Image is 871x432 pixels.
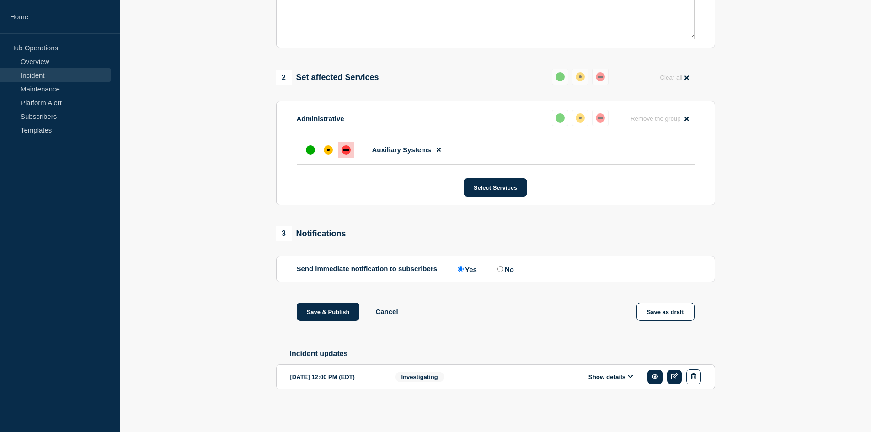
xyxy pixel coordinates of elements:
[276,226,292,241] span: 3
[576,72,585,81] div: affected
[495,265,514,273] label: No
[654,69,694,86] button: Clear all
[297,303,360,321] button: Save & Publish
[297,115,344,123] p: Administrative
[464,178,527,197] button: Select Services
[276,70,292,85] span: 2
[592,69,609,85] button: down
[290,350,715,358] h2: Incident updates
[497,266,503,272] input: No
[395,372,444,382] span: Investigating
[552,69,568,85] button: up
[596,113,605,123] div: down
[631,115,681,122] span: Remove the group
[572,110,588,126] button: affected
[306,145,315,155] div: up
[458,266,464,272] input: Yes
[556,113,565,123] div: up
[290,369,382,384] div: [DATE] 12:00 PM (EDT)
[625,110,695,128] button: Remove the group
[324,145,333,155] div: affected
[372,146,431,154] span: Auxiliary Systems
[556,72,565,81] div: up
[297,265,695,273] div: Send immediate notification to subscribers
[572,69,588,85] button: affected
[375,308,398,315] button: Cancel
[276,226,346,241] div: Notifications
[552,110,568,126] button: up
[576,113,585,123] div: affected
[636,303,695,321] button: Save as draft
[455,265,477,273] label: Yes
[297,265,438,273] p: Send immediate notification to subscribers
[586,373,636,381] button: Show details
[596,72,605,81] div: down
[592,110,609,126] button: down
[276,70,379,85] div: Set affected Services
[342,145,351,155] div: down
